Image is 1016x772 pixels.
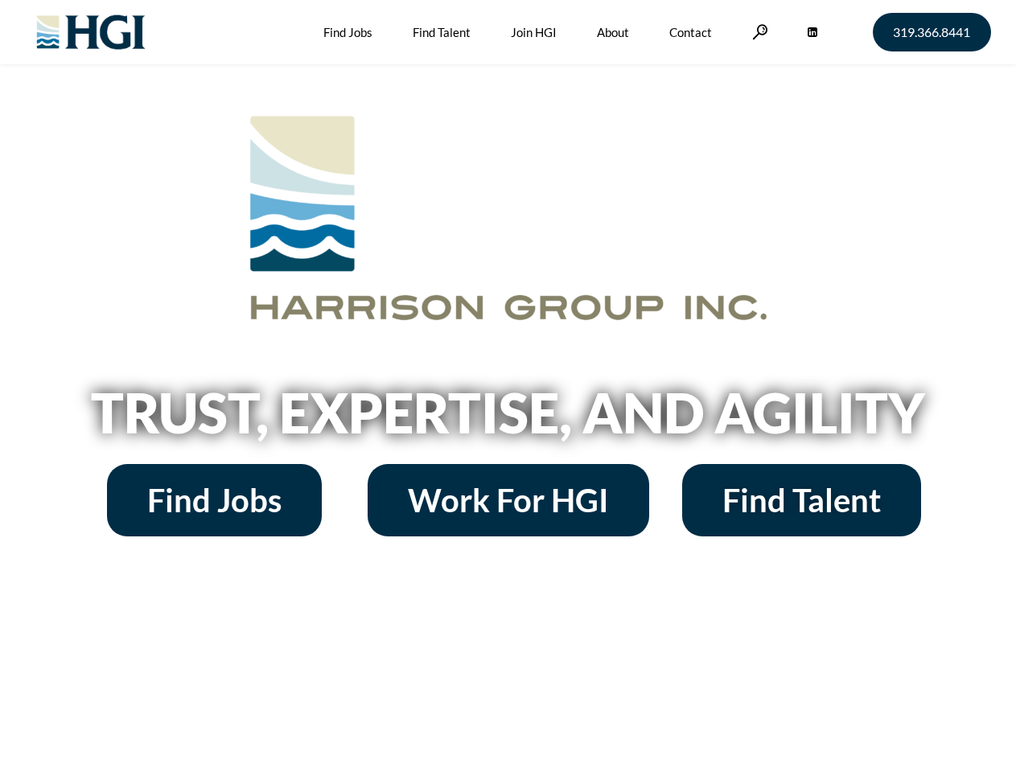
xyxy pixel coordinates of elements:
h2: Trust, Expertise, and Agility [50,385,967,440]
span: Find Talent [722,484,881,516]
a: Find Talent [682,464,921,536]
a: Search [752,24,768,39]
a: Work For HGI [368,464,649,536]
a: Find Jobs [107,464,322,536]
span: Find Jobs [147,484,282,516]
span: 319.366.8441 [893,26,970,39]
span: Work For HGI [408,484,609,516]
a: 319.366.8441 [873,13,991,51]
